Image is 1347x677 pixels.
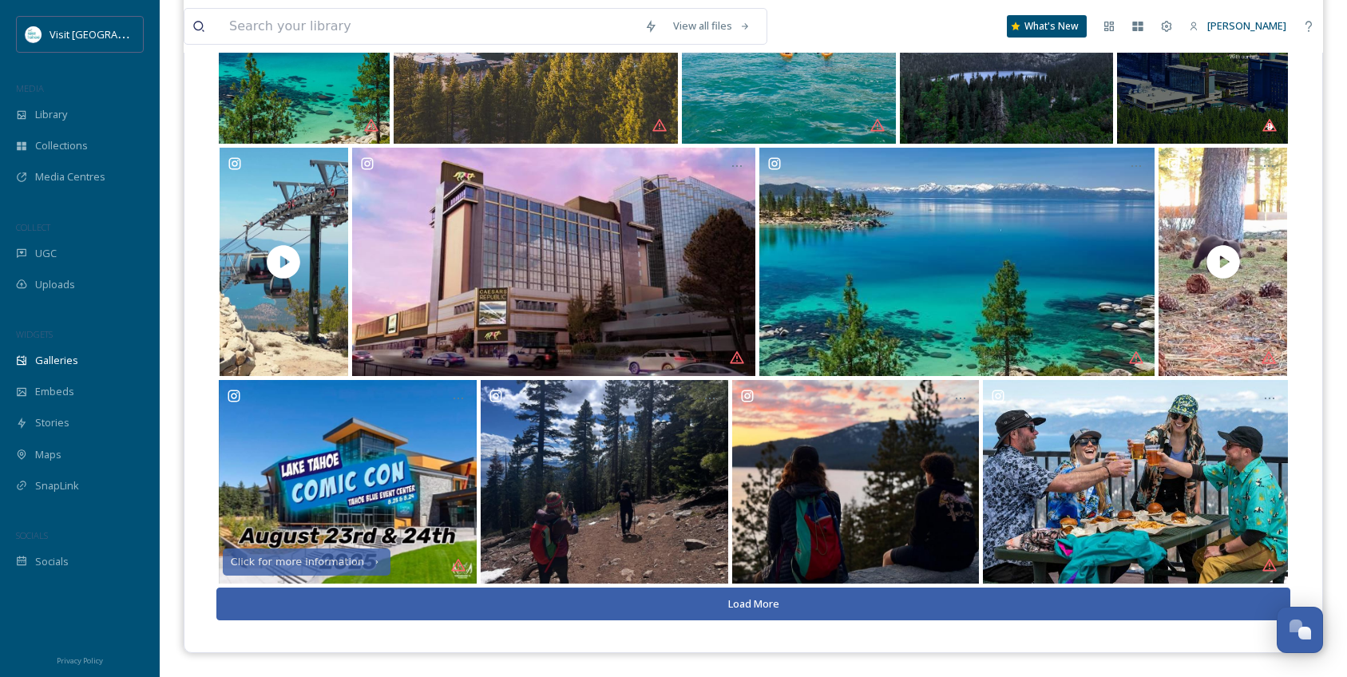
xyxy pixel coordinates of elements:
a: View all files [665,10,759,42]
span: Media Centres [35,169,105,184]
span: UGC [35,246,57,261]
a: Lake Tahoe Adventures #norcal #northlaketahoe #tahoelove #tahoenorth #hiking #photography #tahome... [730,380,981,584]
span: Uploads [35,277,75,292]
span: MEDIA [16,82,44,94]
a: 💖 visitlaketahoe_official ... Spring is here, and that means it’s baby bear season 🐻🐾 These three... [1157,148,1290,376]
span: SnapLink [35,478,79,493]
a: Cheers to a few more weeks of sunshine turns and snowy smiles! 🌞⛷️ Whether you're chasing corn sn... [981,380,1290,584]
img: download.jpeg [26,26,42,42]
a: Privacy Policy [57,650,103,669]
span: SOCIALS [16,529,48,541]
button: Open Chat [1277,607,1323,653]
a: Lake Tahoe es ampliamente considerado como uno de los lugares más bellos del mundo. Este tesoro n... [758,148,1157,376]
a: Lake Tahoe Adventures #norcal #northlaketahoe #tahoelove #tahoenorth #hiking #photography #tahome... [479,380,731,584]
span: Privacy Policy [57,655,103,666]
div: Click for more information [231,556,364,568]
span: Socials [35,554,69,569]
a: What's New [1007,15,1087,38]
span: WIDGETS [16,328,53,340]
button: Load More [216,588,1290,620]
span: COLLECT [16,221,50,233]
span: Embeds [35,384,74,399]
input: Search your library [221,9,636,44]
span: [PERSON_NAME] [1207,18,1286,33]
span: Stories [35,415,69,430]
span: Visit [GEOGRAPHIC_DATA] [50,26,173,42]
a: Caesars Entertainment announced its plans to transform Harveys Lake Tahoe into Caesars Republic L... [350,148,757,376]
span: Library [35,107,67,122]
a: [PERSON_NAME] [1181,10,1294,42]
span: Collections [35,138,88,153]
span: Maps [35,447,61,462]
a: Click for more informationLETS GOOO!! August can’t get here fast enough! Are you ready for Lake T... [216,380,479,584]
span: Galleries [35,353,78,368]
